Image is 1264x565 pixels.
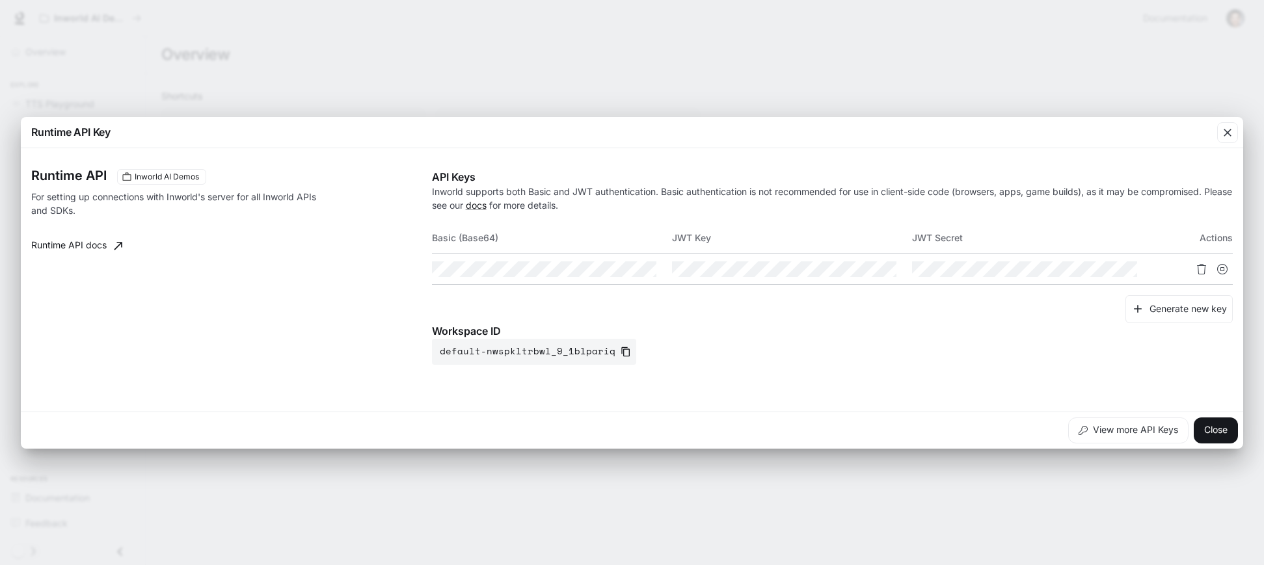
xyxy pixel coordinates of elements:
[432,339,636,365] button: default-nwspkltrbwl_9_1blpariq
[912,222,1152,254] th: JWT Secret
[432,185,1233,212] p: Inworld supports both Basic and JWT authentication. Basic authentication is not recommended for u...
[466,200,487,211] a: docs
[1068,417,1189,443] button: View more API Keys
[129,171,204,183] span: Inworld AI Demos
[117,169,206,185] div: These keys will apply to your current workspace only
[1194,417,1238,443] button: Close
[432,169,1233,185] p: API Keys
[1191,259,1212,280] button: Delete API key
[1125,295,1233,323] button: Generate new key
[432,222,672,254] th: Basic (Base64)
[26,233,128,259] a: Runtime API docs
[31,124,111,140] p: Runtime API Key
[1153,222,1233,254] th: Actions
[31,169,107,182] h3: Runtime API
[432,323,1233,339] p: Workspace ID
[1212,259,1233,280] button: Suspend API key
[672,222,912,254] th: JWT Key
[31,190,324,217] p: For setting up connections with Inworld's server for all Inworld APIs and SDKs.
